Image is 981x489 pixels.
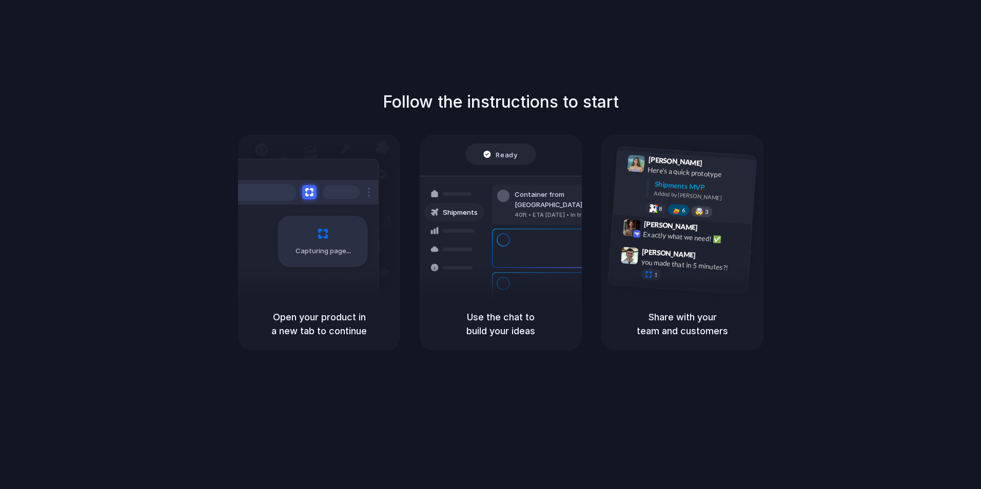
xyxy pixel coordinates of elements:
h1: Follow the instructions to start [383,90,619,114]
span: 3 [705,209,709,215]
div: Shipments MVP [654,179,749,196]
span: 9:47 AM [699,251,720,263]
span: [PERSON_NAME] [648,154,702,169]
span: [PERSON_NAME] [643,218,698,233]
h5: Share with your team and customers [614,310,751,338]
span: 8 [659,206,662,212]
div: Exactly what we need! ✅ [643,229,745,247]
span: 9:42 AM [701,223,722,236]
span: [PERSON_NAME] [642,246,696,261]
h5: Open your product in a new tab to continue [250,310,388,338]
div: you made that in 5 minutes?! [641,257,743,274]
span: 9:41 AM [705,159,727,171]
span: 1 [654,272,658,278]
span: Capturing page [296,246,352,256]
div: 🤯 [695,208,704,215]
div: 40ft • ETA [DATE] • In transit [515,211,625,219]
div: Here's a quick prototype [648,165,750,182]
h5: Use the chat to build your ideas [432,310,570,338]
span: Ready [496,149,518,159]
div: Container from [GEOGRAPHIC_DATA] [515,190,625,210]
span: 6 [682,208,685,213]
div: Added by [PERSON_NAME] [654,189,748,204]
span: Shipments [443,208,478,218]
